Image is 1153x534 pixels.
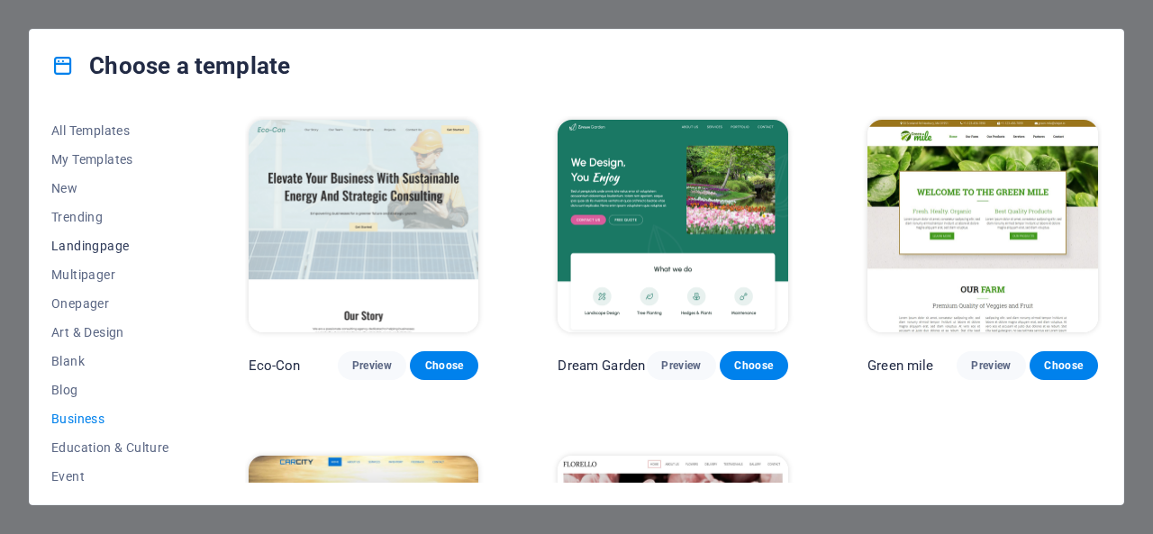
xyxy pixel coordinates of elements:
[352,358,392,373] span: Preview
[51,325,169,339] span: Art & Design
[51,296,169,311] span: Onepager
[1044,358,1084,373] span: Choose
[51,181,169,195] span: New
[51,347,169,376] button: Blank
[51,267,169,282] span: Multipager
[51,404,169,433] button: Business
[51,440,169,455] span: Education & Culture
[51,152,169,167] span: My Templates
[51,231,169,260] button: Landingpage
[720,351,788,380] button: Choose
[558,120,788,332] img: Dream Garden
[51,123,169,138] span: All Templates
[51,51,290,80] h4: Choose a template
[661,358,701,373] span: Preview
[338,351,406,380] button: Preview
[249,120,479,332] img: Eco-Con
[971,358,1011,373] span: Preview
[51,116,169,145] button: All Templates
[647,351,715,380] button: Preview
[734,358,774,373] span: Choose
[424,358,464,373] span: Choose
[51,376,169,404] button: Blog
[51,354,169,368] span: Blank
[51,462,169,491] button: Event
[51,239,169,253] span: Landingpage
[51,383,169,397] span: Blog
[51,145,169,174] button: My Templates
[51,433,169,462] button: Education & Culture
[867,357,933,375] p: Green mile
[51,289,169,318] button: Onepager
[957,351,1025,380] button: Preview
[51,469,169,484] span: Event
[1030,351,1098,380] button: Choose
[51,174,169,203] button: New
[51,318,169,347] button: Art & Design
[51,412,169,426] span: Business
[51,210,169,224] span: Trending
[410,351,478,380] button: Choose
[249,357,301,375] p: Eco-Con
[51,203,169,231] button: Trending
[867,120,1098,332] img: Green mile
[51,260,169,289] button: Multipager
[558,357,645,375] p: Dream Garden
